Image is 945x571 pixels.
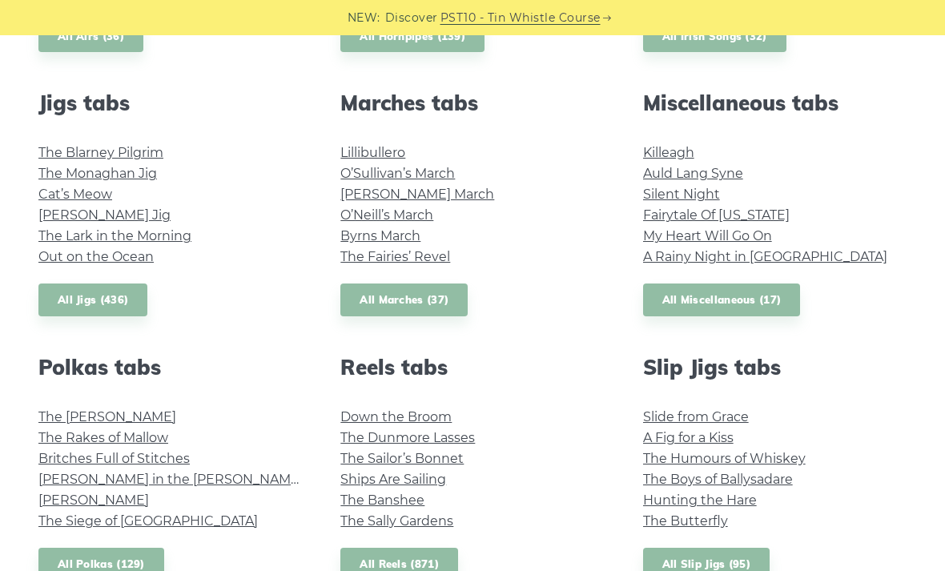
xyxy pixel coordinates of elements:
a: [PERSON_NAME] [38,493,149,508]
a: [PERSON_NAME] in the [PERSON_NAME] [38,472,304,487]
a: The Sally Gardens [340,513,453,529]
h2: Polkas tabs [38,355,302,380]
a: O’Neill’s March [340,207,433,223]
a: Lillibullero [340,145,405,160]
a: All Irish Songs (32) [643,20,786,53]
a: Britches Full of Stitches [38,451,190,466]
h2: Reels tabs [340,355,604,380]
a: All Hornpipes (139) [340,20,485,53]
a: Auld Lang Syne [643,166,743,181]
h2: Slip Jigs tabs [643,355,907,380]
a: Out on the Ocean [38,249,154,264]
a: The Lark in the Morning [38,228,191,243]
a: Hunting the Hare [643,493,757,508]
a: My Heart Will Go On [643,228,772,243]
a: All Airs (36) [38,20,143,53]
a: Ships Are Sailing [340,472,446,487]
a: The Humours of Whiskey [643,451,806,466]
a: The Butterfly [643,513,728,529]
a: Down the Broom [340,409,452,424]
a: Silent Night [643,187,720,202]
a: All Jigs (436) [38,283,147,316]
a: [PERSON_NAME] March [340,187,494,202]
a: The Monaghan Jig [38,166,157,181]
a: All Miscellaneous (17) [643,283,801,316]
a: Cat’s Meow [38,187,112,202]
a: O’Sullivan’s March [340,166,455,181]
a: Byrns March [340,228,420,243]
a: Killeagh [643,145,694,160]
a: The Dunmore Lasses [340,430,475,445]
a: The [PERSON_NAME] [38,409,176,424]
a: [PERSON_NAME] Jig [38,207,171,223]
a: A Fig for a Kiss [643,430,734,445]
a: The Siege of [GEOGRAPHIC_DATA] [38,513,258,529]
a: All Marches (37) [340,283,468,316]
a: Fairytale Of [US_STATE] [643,207,790,223]
a: The Sailor’s Bonnet [340,451,464,466]
h2: Marches tabs [340,90,604,115]
a: The Blarney Pilgrim [38,145,163,160]
span: Discover [385,9,438,27]
a: The Rakes of Mallow [38,430,168,445]
a: Slide from Grace [643,409,749,424]
a: The Boys of Ballysadare [643,472,793,487]
a: PST10 - Tin Whistle Course [440,9,601,27]
a: A Rainy Night in [GEOGRAPHIC_DATA] [643,249,887,264]
span: NEW: [348,9,380,27]
a: The Banshee [340,493,424,508]
h2: Jigs tabs [38,90,302,115]
h2: Miscellaneous tabs [643,90,907,115]
a: The Fairies’ Revel [340,249,450,264]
